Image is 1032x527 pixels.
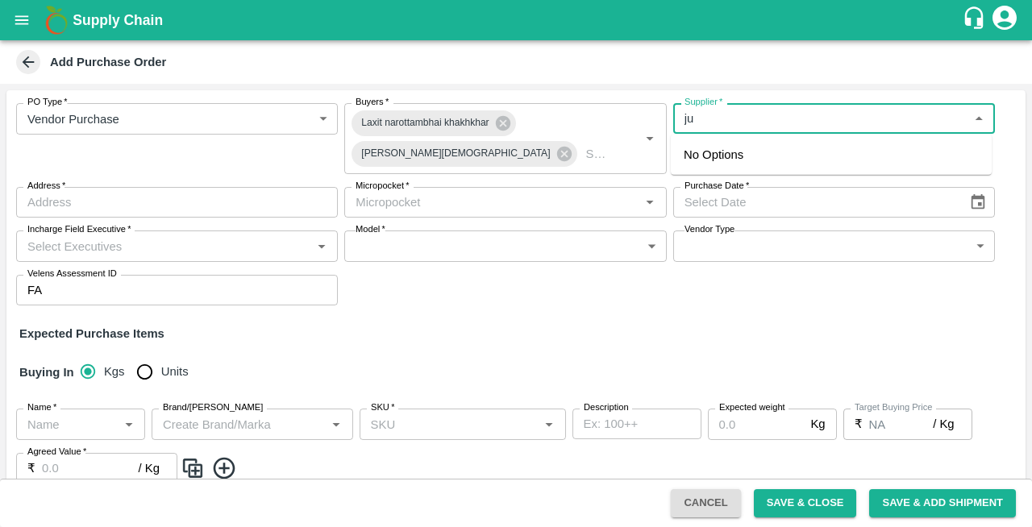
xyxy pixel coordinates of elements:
span: No Options [684,148,743,161]
button: Choose date [963,187,993,218]
span: Laxit narottambhai khakhkhar [352,114,498,131]
p: Kg [810,415,825,433]
button: Save & Close [754,489,857,517]
label: Address [27,180,65,193]
button: Open [311,235,332,256]
b: Supply Chain [73,12,163,28]
label: Micropocket [356,180,410,193]
label: PO Type [27,96,68,109]
label: Purchase Date [685,180,749,193]
input: Name [21,413,114,434]
button: Save & Add Shipment [869,489,1016,517]
span: Kgs [104,363,125,380]
label: Agreed Value [27,446,86,459]
button: Close [968,108,989,129]
div: [PERSON_NAME][DEMOGRAPHIC_DATA] [352,141,576,167]
label: SKU [371,401,394,414]
div: account of current user [990,3,1019,37]
p: ₹ [27,459,35,477]
div: customer-support [962,6,990,35]
span: Units [161,363,189,380]
div: Laxit narottambhai khakhkhar [352,110,515,136]
label: Incharge Field Executive [27,223,131,236]
label: Description [584,401,629,414]
label: Name [27,401,56,414]
input: 0.0 [869,409,934,439]
button: Open [326,413,347,434]
input: Select Buyers [580,143,614,164]
p: / Kg [933,415,954,433]
img: CloneIcon [181,455,205,482]
label: Supplier [685,96,722,109]
button: Open [119,413,139,434]
label: Buyers [356,96,389,109]
h6: Buying In [13,355,81,389]
span: [PERSON_NAME][DEMOGRAPHIC_DATA] [352,145,560,162]
input: 0.0 [42,453,139,483]
input: Select Supplier [678,108,963,129]
label: Vendor Type [685,223,734,236]
img: logo [40,4,73,36]
label: Brand/[PERSON_NAME] [163,401,263,414]
p: ₹ [855,415,863,433]
b: Add Purchase Order [50,56,166,68]
p: / Kg [139,459,160,477]
input: SKU [364,413,535,434]
input: 0.0 [708,409,805,439]
div: buying_in [81,355,202,388]
input: Address [16,187,338,218]
button: Cancel [671,489,740,517]
strong: Expected Purchase Items [19,327,164,340]
input: Select Date [673,187,956,218]
label: Target Buying Price [855,401,933,414]
p: Vendor Purchase [27,110,119,128]
input: Micropocket [349,192,635,213]
button: Open [539,413,560,434]
a: Supply Chain [73,9,962,31]
label: Model [356,223,385,236]
button: Open [639,128,660,149]
input: Select Executives [21,235,306,256]
label: Velens Assessment ID [27,268,117,280]
button: open drawer [3,2,40,39]
label: Expected weight [719,401,785,414]
input: Create Brand/Marka [156,413,322,434]
p: FA [27,281,42,299]
button: Open [639,192,660,213]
